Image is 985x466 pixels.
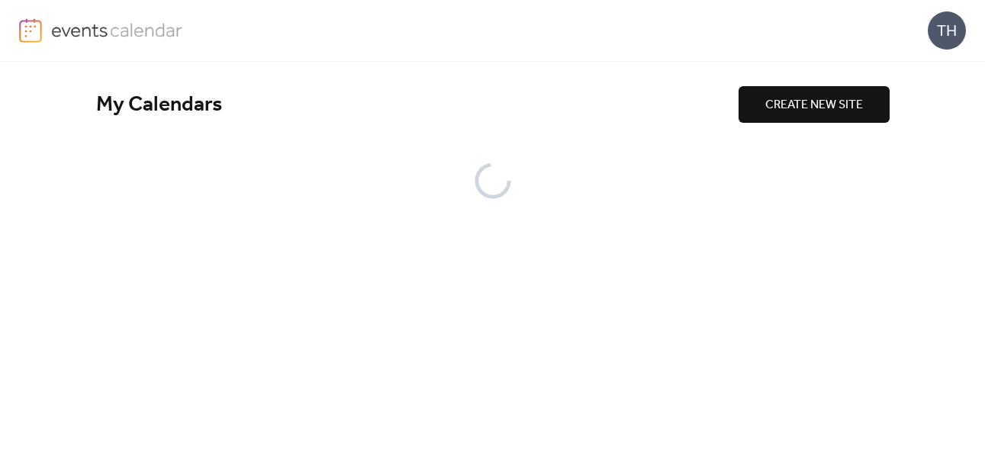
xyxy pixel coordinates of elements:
[19,18,42,43] img: logo
[928,11,966,50] div: TH
[765,96,863,114] span: CREATE NEW SITE
[739,86,890,123] button: CREATE NEW SITE
[96,92,739,118] div: My Calendars
[51,18,183,41] img: logo-type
